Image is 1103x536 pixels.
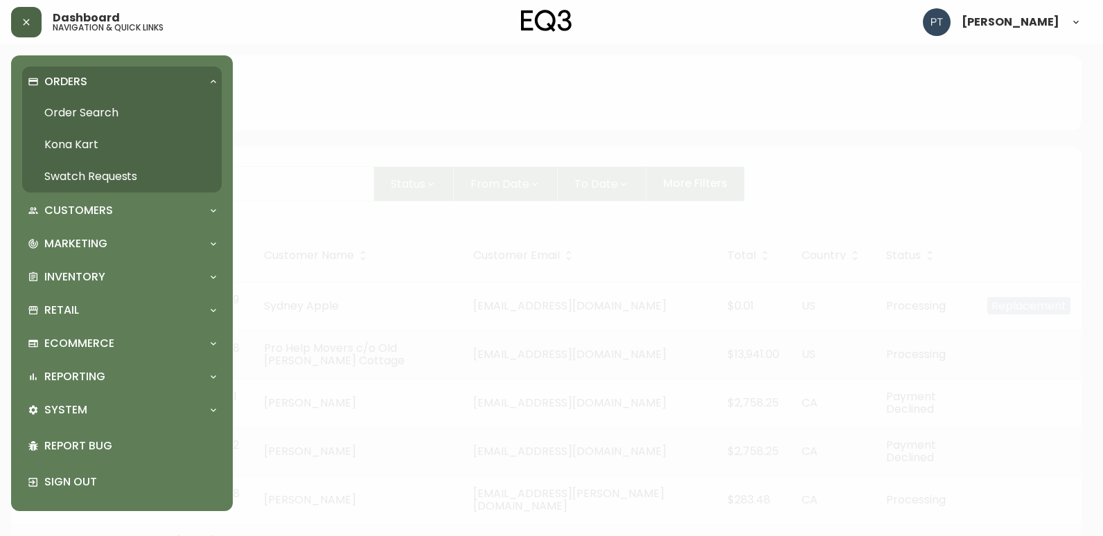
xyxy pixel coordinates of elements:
p: Customers [44,203,113,218]
div: Inventory [22,262,222,292]
p: Orders [44,74,87,89]
img: logo [521,10,572,32]
div: Ecommerce [22,328,222,359]
div: Report Bug [22,428,222,464]
span: Dashboard [53,12,120,24]
p: Retail [44,303,79,318]
div: Reporting [22,361,222,392]
p: Marketing [44,236,107,251]
p: Inventory [44,269,105,285]
div: Marketing [22,229,222,259]
div: Sign Out [22,464,222,500]
img: 986dcd8e1aab7847125929f325458823 [923,8,951,36]
a: Order Search [22,97,222,129]
a: Swatch Requests [22,161,222,193]
p: Sign Out [44,474,216,490]
p: System [44,402,87,418]
div: Retail [22,295,222,325]
div: Customers [22,195,222,226]
a: Kona Kart [22,129,222,161]
span: [PERSON_NAME] [962,17,1059,28]
p: Reporting [44,369,105,384]
p: Report Bug [44,438,216,454]
div: Orders [22,66,222,97]
div: System [22,395,222,425]
h5: navigation & quick links [53,24,164,32]
p: Ecommerce [44,336,114,351]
